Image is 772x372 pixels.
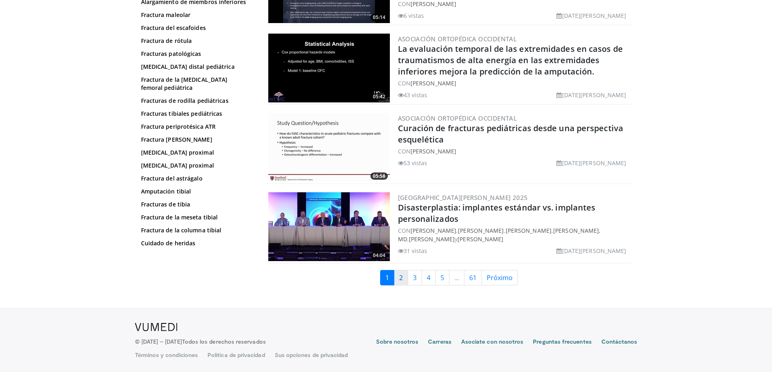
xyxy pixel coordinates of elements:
[182,338,266,345] font: Todos los derechos reservados
[135,351,198,358] font: Términos y condiciones
[398,123,624,145] font: Curación de fracturas pediátricas desde una perspectiva esquelética
[376,338,418,345] font: Sobre nosotros
[441,273,444,282] font: 5
[428,338,451,345] font: Carreras
[533,338,591,347] a: Preguntas frecuentes
[380,270,394,285] a: 1
[533,338,591,345] font: Preguntas frecuentes
[411,227,456,234] font: [PERSON_NAME]
[404,247,428,255] font: 31 vistas
[398,193,528,202] a: [GEOGRAPHIC_DATA][PERSON_NAME] 2025
[458,235,503,243] a: [PERSON_NAME]
[268,192,390,261] a: 04:04
[141,239,250,247] a: Cuidado de heridas
[398,147,411,155] font: CON
[562,159,627,167] font: [DATE][PERSON_NAME]
[268,113,390,182] a: 05:58
[141,11,250,19] a: Fractura maleolar
[267,270,631,285] nav: Páginas de resultados de búsqueda
[404,12,424,19] font: 6 vistas
[141,187,250,196] a: Amputación tibial
[135,323,177,331] img: Logotipo de VuMedi
[141,239,196,247] font: Cuidado de heridas
[376,338,418,347] a: Sobre nosotros
[428,338,451,347] a: Carreras
[562,91,627,99] font: [DATE][PERSON_NAME]
[141,149,214,156] font: [MEDICAL_DATA] proximal
[562,247,627,255] font: [DATE][PERSON_NAME]
[268,34,390,102] img: 97b50723-982e-41bf-a8fe-2e27dd1eaeb7.300x170_q85_crop-smart_upscale.jpg
[435,270,449,285] a: 5
[461,338,523,347] a: Asociate con nosotros
[141,162,214,169] font: [MEDICAL_DATA] proximal
[275,351,348,358] font: Sus opciones de privacidad
[141,50,201,57] font: Fracturas patológicas
[141,200,250,208] a: Fracturas de tibia
[394,270,408,285] a: 2
[427,273,430,282] font: 4
[404,159,428,167] font: 53 vistas
[141,174,250,183] a: Fractura del astrágalo
[141,110,250,118] a: Fracturas tibiales pediátricas
[601,338,637,345] font: Contáctanos
[404,91,428,99] font: 43 vistas
[398,227,411,234] font: CON
[385,273,389,282] font: 1
[268,113,390,182] img: dd388e6d-4c55-46bc-88fa-d80e2d2c6bfa.300x170_q85_crop-smart_upscale.jpg
[481,270,518,285] a: Próximo
[398,35,517,43] a: Asociación Ortopédica Occidental
[464,270,482,285] a: 61
[141,97,250,105] a: Fracturas de rodilla pediátricas
[487,273,513,282] font: Próximo
[141,63,250,71] a: [MEDICAL_DATA] distal pediátrica
[141,63,235,70] font: [MEDICAL_DATA] distal pediátrica
[141,11,191,19] font: Fractura maleolar
[141,37,250,45] a: Fractura de rótula
[398,43,623,77] font: La evaluación temporal de las extremidades en casos de traumatismos de alta energía en las extrem...
[455,235,458,243] font: y
[141,76,250,92] a: Fractura de la [MEDICAL_DATA] femoral pediátrica
[407,235,409,243] font: ,
[373,14,385,21] font: 05:14
[373,252,385,259] font: 04:04
[141,226,222,234] font: Fractura de la columna tibial
[141,50,250,58] a: Fracturas patológicas
[411,79,456,87] a: [PERSON_NAME]
[458,227,504,234] a: [PERSON_NAME]
[469,273,477,282] font: 61
[504,227,506,234] font: ,
[141,76,228,91] font: Fractura de la [MEDICAL_DATA] femoral pediátrica
[141,123,216,130] font: Fractura periprotésica ATR
[398,202,596,224] a: Disasterplastia: implantes estándar vs. implantes personalizados
[207,351,265,359] a: Política de privacidad
[506,227,552,234] a: [PERSON_NAME]
[275,351,348,359] a: Sus opciones de privacidad
[141,123,250,131] a: Fractura periprotésica ATR
[141,149,250,157] a: [MEDICAL_DATA] proximal
[409,235,455,243] a: [PERSON_NAME]
[398,79,411,87] font: CON
[411,147,456,155] a: [PERSON_NAME]
[398,114,517,122] font: Asociación Ortopédica Occidental
[408,270,422,285] a: 3
[461,338,523,345] font: Asociate con nosotros
[421,270,436,285] a: 4
[141,136,212,143] font: Fractura [PERSON_NAME]
[456,227,458,234] font: ,
[601,338,637,347] a: Contáctanos
[141,200,190,208] font: Fracturas de tibia
[399,273,403,282] font: 2
[373,172,385,179] font: 05:58
[141,213,218,221] font: Fractura de la meseta tibial
[141,97,229,104] font: Fracturas de rodilla pediátricas
[141,24,206,32] font: Fractura del escafoides
[373,93,385,100] font: 05:42
[141,24,250,32] a: Fractura del escafoides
